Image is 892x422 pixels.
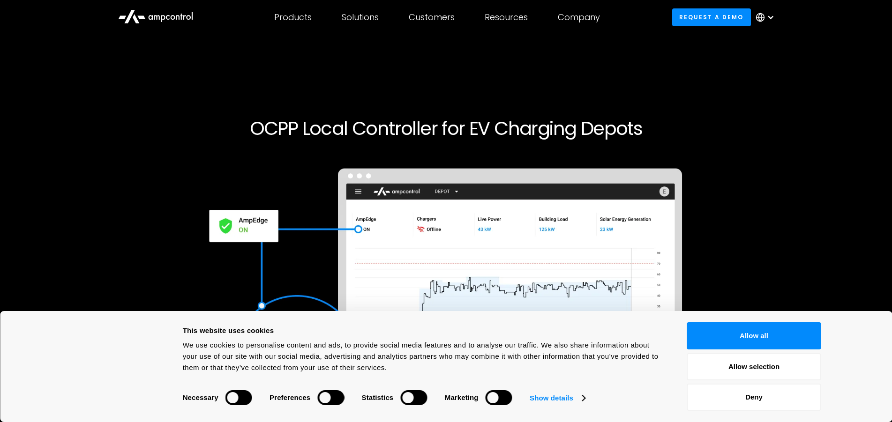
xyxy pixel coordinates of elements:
div: This website uses cookies [183,325,666,336]
div: Company [558,12,600,22]
legend: Consent Selection [182,386,183,386]
button: Deny [687,384,821,411]
div: Solutions [342,12,379,22]
button: Allow all [687,322,821,349]
strong: Necessary [183,393,218,401]
div: Customers [409,12,455,22]
strong: Marketing [445,393,479,401]
strong: Preferences [270,393,310,401]
a: Request a demo [672,8,751,26]
button: Allow selection [687,353,821,380]
strong: Statistics [362,393,394,401]
div: We use cookies to personalise content and ads, to provide social media features and to analyse ou... [183,340,666,373]
h1: OCPP Local Controller for EV Charging Depots [161,117,731,140]
a: Show details [530,391,585,405]
div: Products [274,12,312,22]
div: Resources [485,12,528,22]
